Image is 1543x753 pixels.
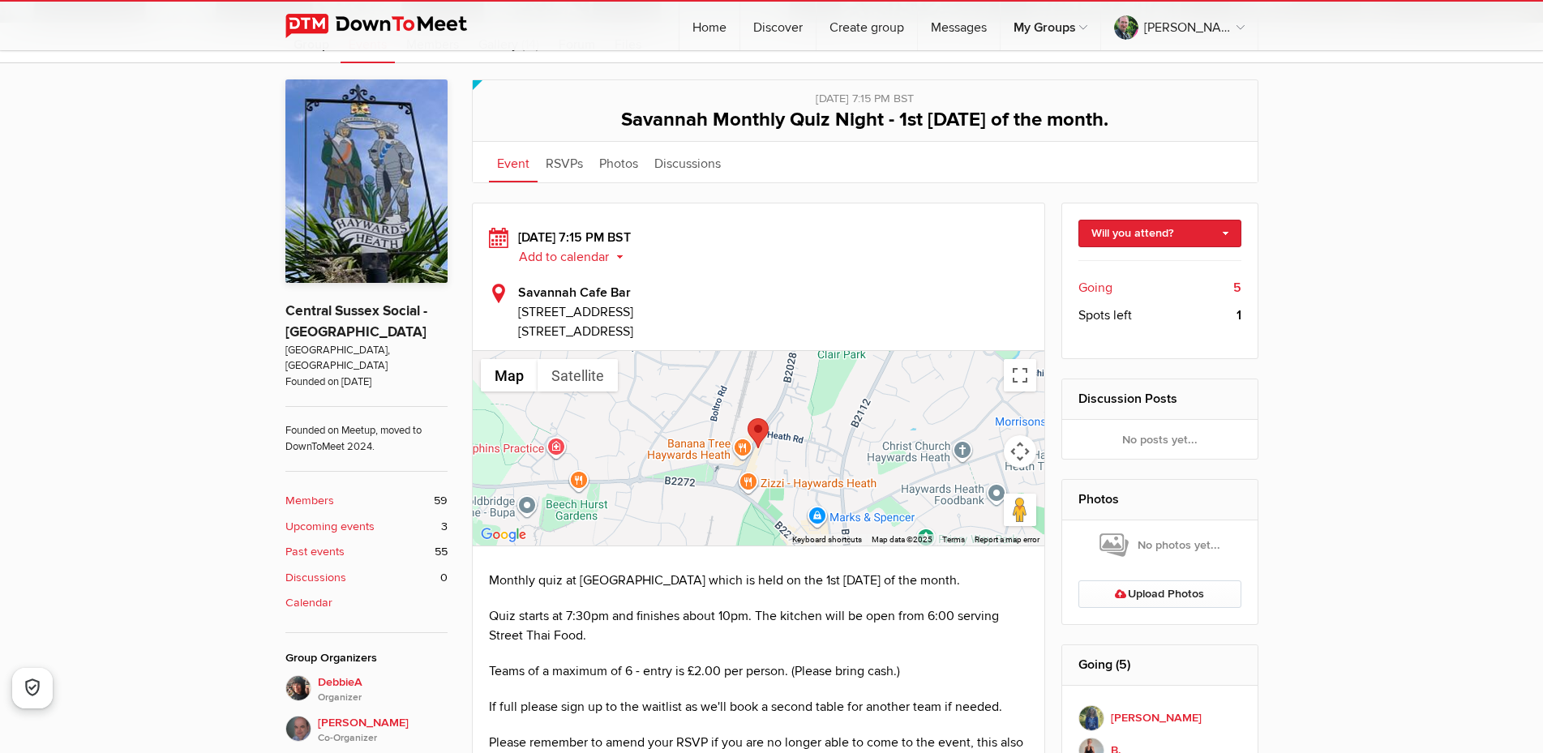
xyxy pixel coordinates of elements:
[615,36,641,53] span: Files
[621,108,1108,131] span: Savannah Monthly Quiz Night - 1st [DATE] of the month.
[942,535,965,544] a: Terms (opens in new tab)
[489,142,538,182] a: Event
[1001,2,1100,50] a: My Groups
[434,492,448,510] span: 59
[521,36,539,53] span: (14)
[435,543,448,561] span: 55
[285,716,311,742] img: Adrian
[1062,420,1258,459] div: No posts yet...
[318,714,448,747] span: [PERSON_NAME]
[285,706,448,747] a: [PERSON_NAME]Co-Organizer
[318,674,448,706] span: DebbieA
[1078,491,1119,507] a: Photos
[1078,645,1241,684] h2: Going (5)
[489,661,1029,681] p: Teams of a maximum of 6 - entry is £2.00 per person. (Please bring cash.)
[1078,391,1177,407] a: Discussion Posts
[285,79,448,283] img: Central Sussex Social - Haywards Heath
[1111,709,1202,727] b: [PERSON_NAME]
[1004,435,1036,468] button: Map camera controls
[518,323,633,340] span: [STREET_ADDRESS]
[285,594,448,612] a: Calendar
[481,359,538,391] button: Show street map
[1078,580,1241,608] a: Upload Photos
[679,2,739,50] a: Home
[285,543,345,561] b: Past events
[318,691,448,705] i: Organizer
[646,142,729,182] a: Discussions
[285,302,427,340] a: Central Sussex Social - [GEOGRAPHIC_DATA]
[918,2,1000,50] a: Messages
[975,535,1039,544] a: Report a map error
[1237,306,1241,325] b: 1
[817,2,917,50] a: Create group
[1078,705,1104,731] img: Debbie K
[477,524,530,545] a: Open this area in Google Maps (opens a new window)
[285,14,492,38] img: DownToMeet
[1078,306,1132,325] span: Spots left
[1233,278,1241,297] b: 5
[1101,2,1258,50] a: [PERSON_NAME]
[285,343,448,374] span: [GEOGRAPHIC_DATA], [GEOGRAPHIC_DATA]
[285,675,311,701] img: DebbieA
[518,302,1029,322] span: [STREET_ADDRESS]
[285,492,334,510] b: Members
[1099,532,1220,559] span: No photos yet...
[489,697,1029,717] p: If full please sign up to the waitlist as we'll book a second table for another team if needed.
[872,535,932,544] span: Map data ©2025
[285,543,448,561] a: Past events 55
[792,534,862,545] button: Keyboard shortcuts
[538,359,618,391] button: Show satellite imagery
[478,36,518,53] span: Gallery
[518,285,631,301] b: Savannah Cafe Bar
[477,524,530,545] img: Google
[285,594,332,612] b: Calendar
[285,675,448,706] a: DebbieAOrganizer
[489,228,1029,267] div: [DATE] 7:15 PM BST
[285,569,346,587] b: Discussions
[285,569,448,587] a: Discussions 0
[489,80,1241,108] div: [DATE] 7:15 PM BST
[1078,220,1241,247] a: Will you attend?
[1004,359,1036,391] button: Toggle fullscreen view
[1078,702,1241,734] a: [PERSON_NAME]
[285,518,448,536] a: Upcoming events 3
[349,36,387,53] span: Events
[591,142,646,182] a: Photos
[440,569,448,587] span: 0
[489,606,1029,645] p: Quiz starts at 7:30pm and finishes about 10pm. The kitchen will be open from 6:00 serving Street ...
[285,406,448,455] span: Founded on Meetup, moved to DownToMeet 2024.
[285,492,448,510] a: Members 59
[1078,278,1112,297] span: Going
[518,250,636,264] button: Add to calendar
[1004,494,1036,526] button: Drag Pegman onto the map to open Street View
[285,649,448,667] div: Group Organizers
[538,142,591,182] a: RSVPs
[740,2,816,50] a: Discover
[294,36,329,53] span: Group
[406,36,459,53] span: Members
[285,518,375,536] b: Upcoming events
[441,518,448,536] span: 3
[318,731,448,746] i: Co-Organizer
[489,571,1029,590] p: Monthly quiz at [GEOGRAPHIC_DATA] which is held on the 1st [DATE] of the month.
[285,374,448,390] span: Founded on [DATE]
[559,36,595,53] span: Forum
